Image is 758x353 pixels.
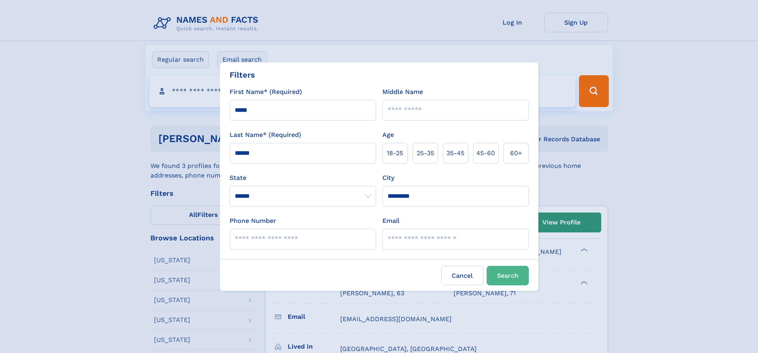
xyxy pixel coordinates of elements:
[230,69,255,81] div: Filters
[382,87,423,97] label: Middle Name
[230,173,376,183] label: State
[230,87,302,97] label: First Name* (Required)
[382,173,394,183] label: City
[446,148,464,158] span: 35‑45
[441,266,483,285] label: Cancel
[230,216,276,226] label: Phone Number
[382,130,394,140] label: Age
[387,148,403,158] span: 18‑25
[230,130,301,140] label: Last Name* (Required)
[382,216,399,226] label: Email
[510,148,522,158] span: 60+
[476,148,495,158] span: 45‑60
[417,148,434,158] span: 25‑35
[487,266,529,285] button: Search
